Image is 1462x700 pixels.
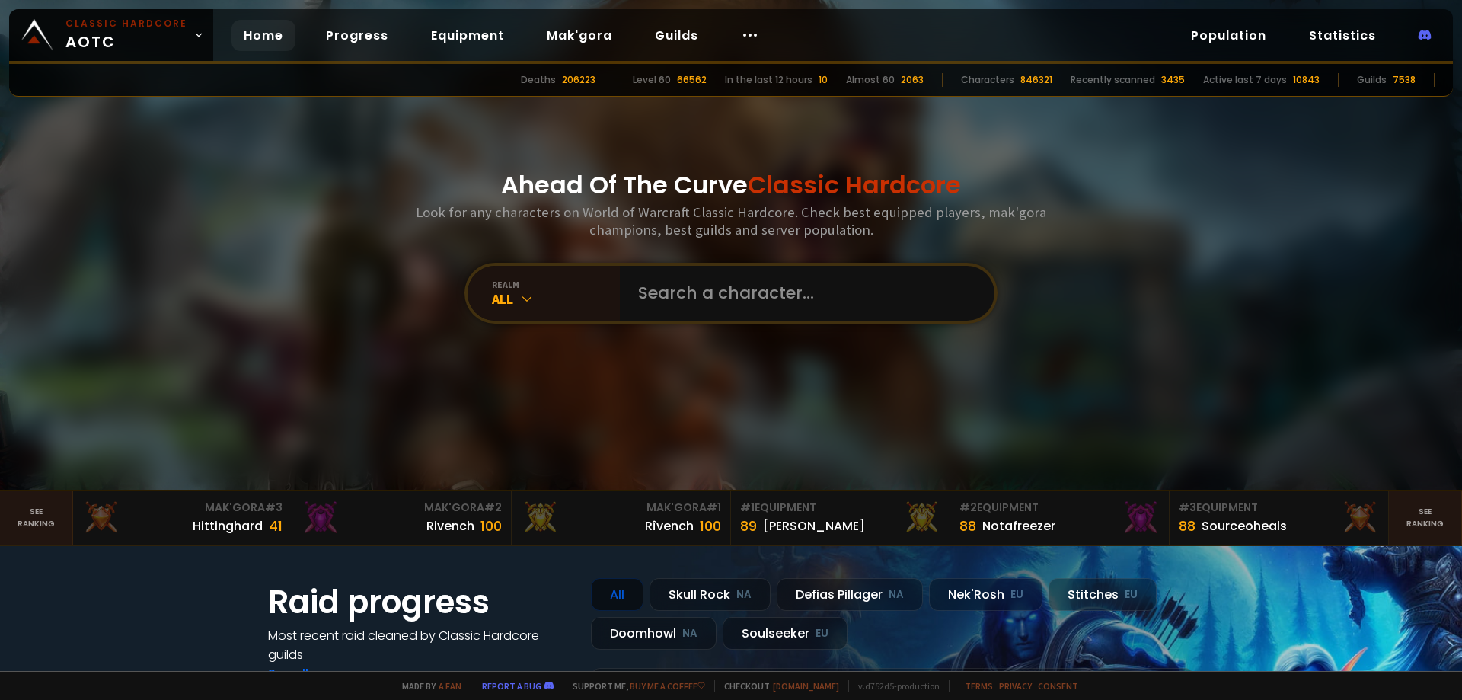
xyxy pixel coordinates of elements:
span: v. d752d5 - production [848,680,940,692]
div: Notafreezer [982,516,1055,535]
a: Home [231,20,295,51]
div: Active last 7 days [1203,73,1287,87]
input: Search a character... [629,266,976,321]
a: #3Equipment88Sourceoheals [1170,491,1389,545]
span: # 2 [959,500,977,515]
div: Almost 60 [846,73,895,87]
a: a fan [439,680,461,692]
div: Characters [961,73,1014,87]
div: Mak'Gora [521,500,721,516]
h1: Ahead Of The Curve [501,167,961,203]
div: Recently scanned [1071,73,1155,87]
small: Classic Hardcore [65,17,187,30]
small: EU [816,626,828,641]
span: # 3 [1179,500,1196,515]
a: See all progress [268,665,367,682]
div: 10 [819,73,828,87]
a: Mak'Gora#3Hittinghard41 [73,491,292,545]
a: Mak'Gora#1Rîvench100 [512,491,731,545]
a: Report a bug [482,680,541,692]
div: 100 [480,516,502,536]
div: 88 [1179,516,1195,536]
div: Equipment [1179,500,1379,516]
a: Consent [1038,680,1078,692]
small: EU [1125,587,1138,603]
a: Classic HardcoreAOTC [9,9,213,61]
div: Rîvench [645,516,694,535]
div: Mak'Gora [82,500,283,516]
div: All [591,578,643,611]
span: # 2 [484,500,502,515]
div: 3435 [1161,73,1185,87]
div: Defias Pillager [777,578,923,611]
span: Made by [393,680,461,692]
div: [PERSON_NAME] [763,516,865,535]
a: Mak'Gora#2Rivench100 [292,491,512,545]
div: 41 [269,516,283,536]
div: 100 [700,516,721,536]
span: # 1 [707,500,721,515]
span: AOTC [65,17,187,53]
div: Rivench [426,516,474,535]
div: 2063 [901,73,924,87]
a: Guilds [643,20,710,51]
h4: Most recent raid cleaned by Classic Hardcore guilds [268,626,573,664]
span: # 1 [740,500,755,515]
small: NA [889,587,904,603]
div: 206223 [562,73,595,87]
h3: Look for any characters on World of Warcraft Classic Hardcore. Check best equipped players, mak'g... [410,203,1052,238]
div: 7538 [1393,73,1416,87]
a: #2Equipment88Notafreezer [950,491,1170,545]
div: Level 60 [633,73,671,87]
div: 89 [740,516,757,536]
a: Statistics [1297,20,1388,51]
div: Equipment [740,500,940,516]
div: 10843 [1293,73,1320,87]
div: 846321 [1020,73,1052,87]
a: Terms [965,680,993,692]
span: Checkout [714,680,839,692]
div: Guilds [1357,73,1387,87]
small: NA [682,626,697,641]
div: Hittinghard [193,516,263,535]
span: Support me, [563,680,705,692]
div: Mak'Gora [302,500,502,516]
div: 66562 [677,73,707,87]
a: Progress [314,20,401,51]
div: Deaths [521,73,556,87]
h1: Raid progress [268,578,573,626]
a: [DOMAIN_NAME] [773,680,839,692]
small: EU [1010,587,1023,603]
a: Mak'gora [535,20,624,51]
a: Buy me a coffee [630,680,705,692]
span: Classic Hardcore [748,168,961,202]
div: Doomhowl [591,617,717,650]
a: Privacy [999,680,1032,692]
div: All [492,290,620,308]
div: Nek'Rosh [929,578,1042,611]
div: 88 [959,516,976,536]
div: Sourceoheals [1202,516,1287,535]
div: In the last 12 hours [725,73,812,87]
small: NA [736,587,752,603]
div: realm [492,279,620,290]
div: Soulseeker [723,617,848,650]
a: Population [1179,20,1278,51]
a: Equipment [419,20,516,51]
a: #1Equipment89[PERSON_NAME] [731,491,950,545]
div: Stitches [1049,578,1157,611]
div: Equipment [959,500,1160,516]
span: # 3 [265,500,283,515]
div: Skull Rock [650,578,771,611]
a: Seeranking [1389,491,1462,545]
